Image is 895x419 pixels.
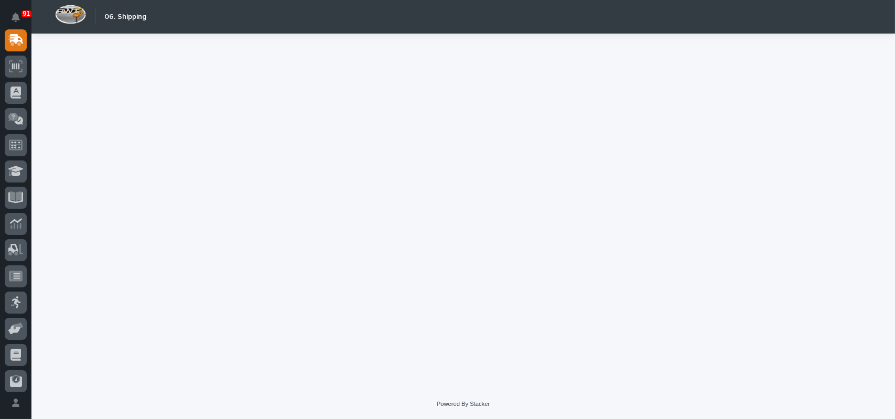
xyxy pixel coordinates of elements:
h2: 06. Shipping [104,13,146,22]
a: Powered By Stacker [437,401,490,407]
div: Notifications91 [13,13,27,29]
img: Workspace Logo [55,5,86,24]
p: 91 [23,10,30,17]
button: Notifications [5,6,27,28]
